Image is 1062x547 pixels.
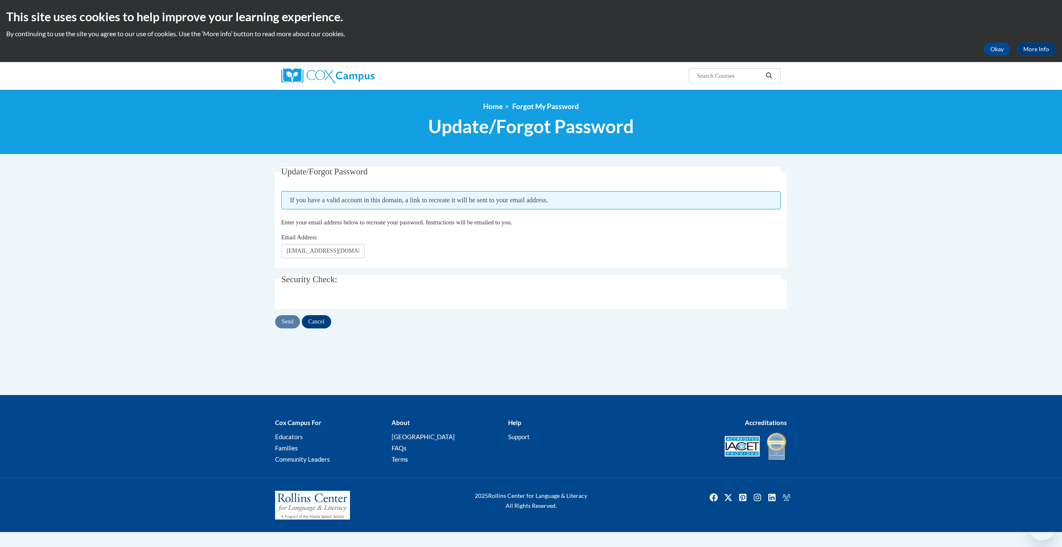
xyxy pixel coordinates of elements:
[275,419,321,426] b: Cox Campus For
[281,274,337,284] span: Security Check:
[508,419,521,426] b: Help
[275,444,298,452] a: Families
[6,29,1056,38] p: By continuing to use the site you agree to our use of cookies. Use the ‘More info’ button to read...
[1029,514,1055,540] iframe: Button to launch messaging window
[6,8,1056,25] h2: This site uses cookies to help improve your learning experience.
[275,433,303,440] a: Educators
[736,491,749,504] a: Pinterest
[392,419,410,426] b: About
[392,433,455,440] a: [GEOGRAPHIC_DATA]
[751,491,764,504] img: Instagram icon
[780,491,793,504] a: Facebook Group
[392,455,408,463] a: Terms
[483,102,503,111] a: Home
[281,68,439,83] a: Cox Campus
[707,491,720,504] img: Facebook icon
[475,492,488,499] span: 2025
[428,115,634,137] span: Update/Forgot Password
[765,491,779,504] a: Linkedin
[707,491,720,504] a: Facebook
[722,491,735,504] img: Twitter icon
[984,42,1010,56] button: Okay
[302,315,331,328] input: Cancel
[281,68,375,83] img: Cox Campus
[736,491,749,504] img: Pinterest icon
[725,436,760,457] img: Accredited IACET® Provider
[275,491,350,520] img: Rollins Center for Language & Literacy - A Program of the Atlanta Speech School
[780,491,793,504] img: Facebook group icon
[275,455,330,463] a: Community Leaders
[763,71,775,81] button: Search
[765,491,779,504] img: LinkedIn icon
[392,444,407,452] a: FAQs
[1017,42,1056,56] a: More Info
[512,102,579,111] span: Forgot My Password
[766,432,787,461] img: IDA® Accredited
[696,71,763,81] input: Search Courses
[444,491,618,511] div: Rollins Center for Language & Literacy All Rights Reserved.
[281,219,512,226] span: Enter your email address below to recreate your password. Instructions will be emailed to you.
[281,244,365,258] input: Email
[751,491,764,504] a: Instagram
[722,491,735,504] a: Twitter
[508,433,530,440] a: Support
[745,419,787,426] b: Accreditations
[281,234,317,241] span: Email Address
[281,191,781,209] span: If you have a valid account in this domain, a link to recreate it will be sent to your email addr...
[281,167,368,177] span: Update/Forgot Password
